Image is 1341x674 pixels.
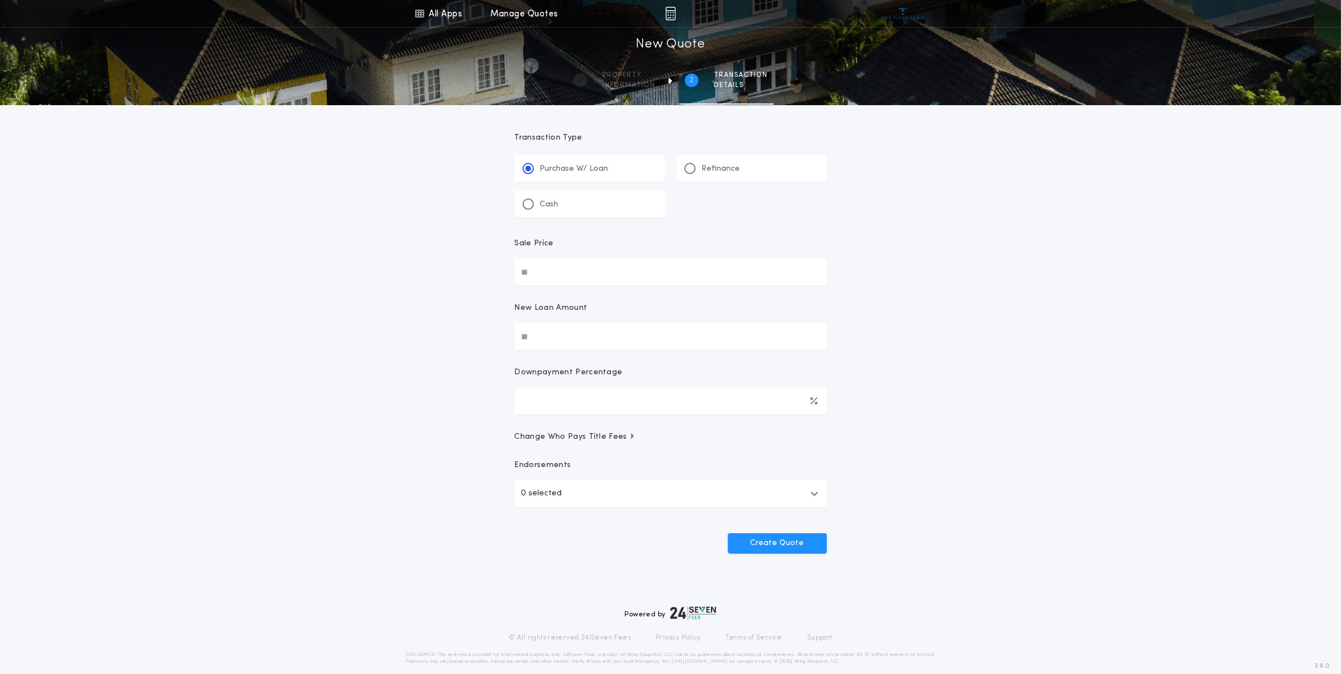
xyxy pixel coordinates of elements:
img: img [665,7,676,20]
span: Change Who Pays Title Fees [515,431,636,443]
div: Powered by [625,606,717,620]
input: New Loan Amount [515,323,827,350]
p: Downpayment Percentage [515,367,623,378]
span: information [603,81,656,90]
h2: 2 [689,76,693,85]
span: Transaction [714,71,768,80]
p: DISCLAIMER: This estimate is provided for informational purposes only. 24|Seven Fees, a product o... [406,651,935,665]
p: Transaction Type [515,132,827,144]
img: vs-icon [882,8,924,19]
p: Refinance [702,163,740,175]
button: Create Quote [728,533,827,554]
span: details [714,81,768,90]
button: 0 selected [515,480,827,507]
h1: New Quote [636,36,705,54]
p: Endorsements [515,460,827,471]
a: Support [807,633,833,642]
span: Property [603,71,656,80]
p: 0 selected [521,487,562,500]
span: 3.8.0 [1314,661,1330,671]
input: Downpayment Percentage [515,387,827,414]
p: Cash [540,199,559,210]
p: © All rights reserved. 24|Seven Fees [508,633,631,642]
a: Privacy Policy [656,633,701,642]
p: Purchase W/ Loan [540,163,609,175]
button: Change Who Pays Title Fees [515,431,827,443]
p: New Loan Amount [515,303,588,314]
input: Sale Price [515,258,827,286]
a: Terms of Service [726,633,782,642]
img: logo [670,606,717,620]
a: [URL][DOMAIN_NAME] [671,659,727,664]
p: Sale Price [515,238,554,249]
